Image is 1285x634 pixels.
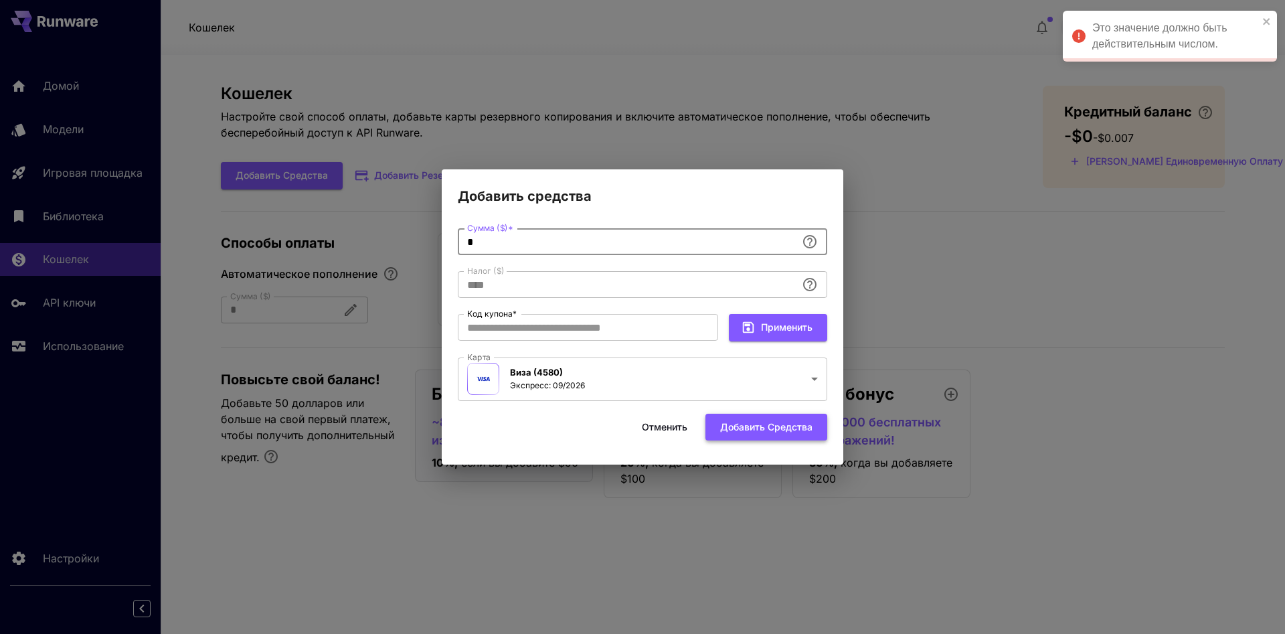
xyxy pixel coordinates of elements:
[1092,20,1258,52] div: Это значение должно быть действительным числом.
[467,308,517,319] label: Код купона
[510,380,585,392] p: Экспресс: 09/2026
[510,366,585,380] p: Виза (4580)
[1262,16,1272,27] button: Закрыть
[442,169,843,207] h2: Добавить средства
[634,414,695,441] button: Отменить
[467,265,505,276] label: Налог ($)
[467,222,513,234] label: Сумма ($)
[729,314,827,341] button: Применить
[705,414,827,441] button: Добавить средства
[467,351,491,363] label: Карта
